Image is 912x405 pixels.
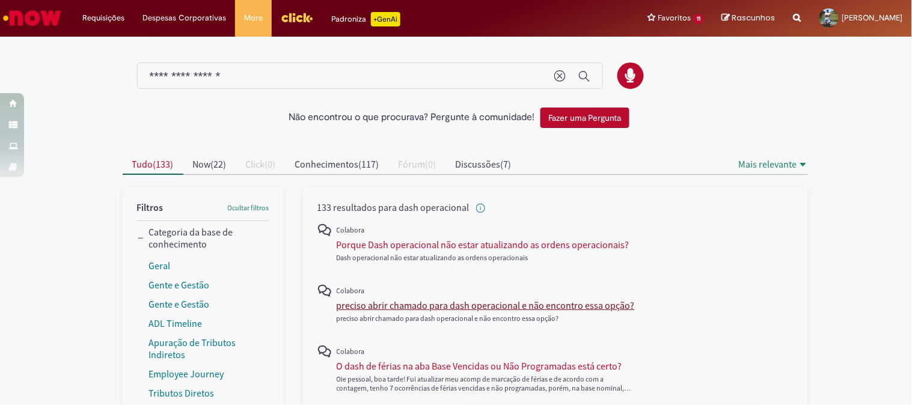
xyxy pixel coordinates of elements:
[693,14,704,24] span: 11
[371,12,400,26] p: +GenAi
[540,108,629,128] button: Fazer uma Pergunta
[82,12,124,24] span: Requisições
[842,13,903,23] span: [PERSON_NAME]
[722,13,776,24] a: Rascunhos
[658,12,691,24] span: Favoritos
[281,8,313,26] img: click_logo_yellow_360x200.png
[331,12,400,26] div: Padroniza
[289,112,534,123] h2: Não encontrou o que procurava? Pergunte à comunidade!
[142,12,226,24] span: Despesas Corporativas
[732,12,776,23] span: Rascunhos
[1,6,63,30] img: ServiceNow
[244,12,263,24] span: More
